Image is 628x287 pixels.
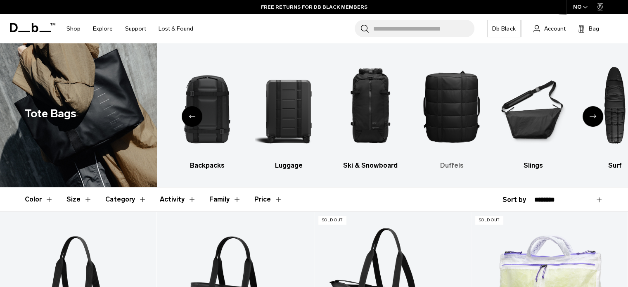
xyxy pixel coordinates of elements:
[418,56,486,157] img: Db
[209,187,241,211] button: Toggle Filter
[418,56,486,171] li: 5 / 10
[544,24,566,33] span: Account
[500,56,567,171] a: Db Slings
[159,14,193,43] a: Lost & Found
[125,14,146,43] a: Support
[337,161,404,171] h3: Ski & Snowboard
[418,161,486,171] h3: Duffels
[589,24,599,33] span: Bag
[173,56,241,157] img: Db
[60,14,199,43] nav: Main Navigation
[25,187,53,211] button: Toggle Filter
[254,187,282,211] button: Toggle Price
[92,56,159,157] img: Db
[500,161,567,171] h3: Slings
[92,56,159,171] a: Db All products
[578,24,599,33] button: Bag
[173,161,241,171] h3: Backpacks
[255,56,322,157] img: Db
[487,20,521,37] a: Db Black
[418,56,486,171] a: Db Duffels
[318,216,346,225] p: Sold Out
[255,56,322,171] li: 3 / 10
[25,105,76,122] h1: Tote Bags
[261,3,367,11] a: FREE RETURNS FOR DB BLACK MEMBERS
[500,56,567,157] img: Db
[160,187,196,211] button: Toggle Filter
[66,187,92,211] button: Toggle Filter
[533,24,566,33] a: Account
[92,161,159,171] h3: All products
[255,56,322,171] a: Db Luggage
[66,14,81,43] a: Shop
[337,56,404,171] a: Db Ski & Snowboard
[182,106,202,127] div: Previous slide
[337,56,404,157] img: Db
[500,56,567,171] li: 6 / 10
[255,161,322,171] h3: Luggage
[475,216,503,225] p: Sold Out
[173,56,241,171] li: 2 / 10
[337,56,404,171] li: 4 / 10
[105,187,147,211] button: Toggle Filter
[92,56,159,171] li: 1 / 10
[583,106,603,127] div: Next slide
[173,56,241,171] a: Db Backpacks
[93,14,113,43] a: Explore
